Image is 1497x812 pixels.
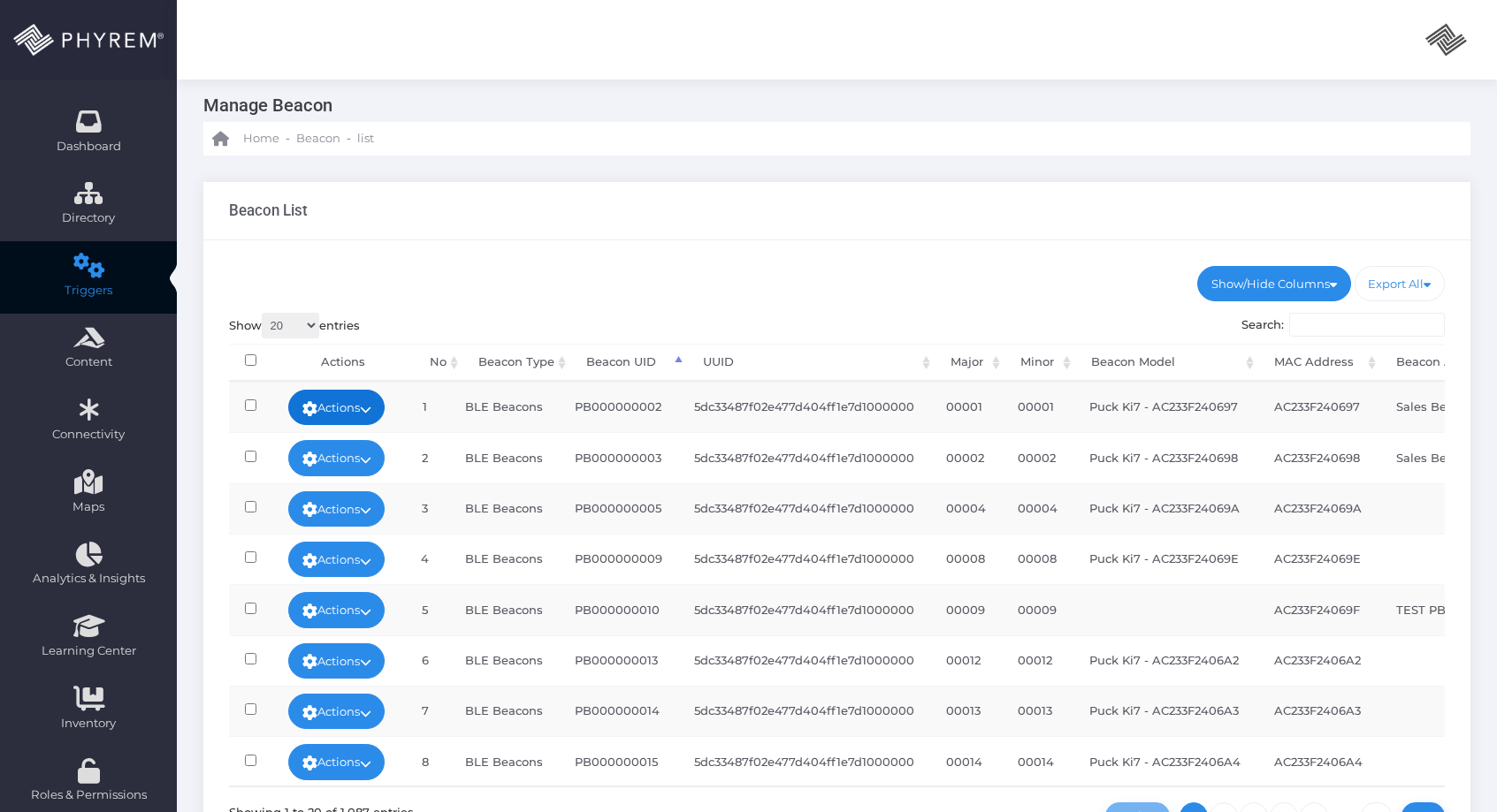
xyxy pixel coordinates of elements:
[272,344,414,382] th: Actions
[1073,382,1258,432] td: Puck Ki7 - AC233F240697
[296,130,340,148] span: Beacon
[1073,635,1258,686] td: Puck Ki7 - AC233F2406A2
[357,130,374,148] span: list
[262,313,319,338] select: Showentries
[678,483,930,534] td: 5dc33487f02e477d404ff1e7d1000000
[1355,266,1446,301] a: Export All
[229,201,308,219] h3: Beacon List
[1073,686,1258,736] td: Puck Ki7 - AC233F2406A3
[11,570,165,588] span: Analytics & Insights
[1258,635,1380,686] td: AC233F2406A2
[1258,432,1380,482] td: AC233F240698
[1002,432,1073,482] td: 00002
[930,534,1002,584] td: 00008
[11,209,165,227] span: Directory
[1002,686,1073,736] td: 00013
[288,491,386,527] a: Actions
[1073,432,1258,482] td: Puck Ki7 - AC233F240698
[11,426,165,444] span: Connectivity
[930,432,1002,482] td: 00002
[930,584,1002,634] td: 00009
[11,715,165,732] span: Inventory
[344,130,354,148] li: -
[559,736,678,786] td: PB000000015
[1258,584,1380,634] td: AC233F24069F
[288,542,386,577] a: Actions
[1241,313,1446,338] label: Search:
[935,344,1004,382] th: Major: activate to sort column ascending
[1073,534,1258,584] td: Puck Ki7 - AC233F24069E
[678,736,930,786] td: 5dc33487f02e477d404ff1e7d1000000
[11,786,165,804] span: Roles & Permissions
[288,390,386,425] a: Actions
[203,88,1457,122] h3: Manage Beacon
[1258,686,1380,736] td: AC233F2406A3
[1002,382,1073,432] td: 00001
[559,432,678,482] td: PB000000003
[462,344,570,382] th: Beacon Type: activate to sort column ascending
[1258,382,1380,432] td: AC233F240697
[559,635,678,686] td: PB000000013
[1258,483,1380,534] td: AC233F24069A
[1002,483,1073,534] td: 00004
[414,344,462,382] th: No: activate to sort column ascending
[559,534,678,584] td: PB000000009
[401,534,449,584] td: 4
[288,643,386,679] a: Actions
[559,483,678,534] td: PB000000005
[401,584,449,634] td: 5
[1258,736,1380,786] td: AC233F2406A4
[1073,483,1258,534] td: Puck Ki7 - AC233F24069A
[243,130,279,148] span: Home
[449,686,559,736] td: BLE Beacons
[559,382,678,432] td: PB000000002
[401,736,449,786] td: 8
[401,635,449,686] td: 6
[449,736,559,786] td: BLE Beacons
[930,382,1002,432] td: 00001
[401,686,449,736] td: 7
[283,130,293,148] li: -
[1075,344,1258,382] th: Beacon Model: activate to sort column ascending
[288,694,386,729] a: Actions
[678,686,930,736] td: 5dc33487f02e477d404ff1e7d1000000
[229,313,360,338] label: Show entries
[930,635,1002,686] td: 00012
[357,122,374,156] a: list
[1002,635,1073,686] td: 00012
[212,122,279,156] a: Home
[401,382,449,432] td: 1
[1002,534,1073,584] td: 00008
[288,440,386,475] a: Actions
[449,432,559,482] td: BLE Beacons
[57,138,121,156] span: Dashboard
[930,483,1002,534] td: 00004
[687,344,935,382] th: UUID: activate to sort column ascending
[1073,736,1258,786] td: Puck Ki7 - AC233F2406A4
[11,353,165,371] span: Content
[559,584,678,634] td: PB000000010
[1004,344,1074,382] th: Minor: activate to sort column ascending
[449,483,559,534] td: BLE Beacons
[449,635,559,686] td: BLE Beacons
[559,686,678,736] td: PB000000014
[1289,313,1445,338] input: Search:
[288,592,386,627] a: Actions
[449,534,559,584] td: BLE Beacons
[296,122,340,156] a: Beacon
[73,498,104,516] span: Maps
[11,642,165,660] span: Learning Center
[449,584,559,634] td: BLE Beacons
[1002,584,1073,634] td: 00009
[678,635,930,686] td: 5dc33487f02e477d404ff1e7d1000000
[678,432,930,482] td: 5dc33487f02e477d404ff1e7d1000000
[1258,344,1380,382] th: MAC Address: activate to sort column ascending
[570,344,687,382] th: Beacon UID: activate to sort column descending
[1002,736,1073,786] td: 00014
[678,382,930,432] td: 5dc33487f02e477d404ff1e7d1000000
[930,686,1002,736] td: 00013
[449,382,559,432] td: BLE Beacons
[1258,534,1380,584] td: AC233F24069E
[288,744,386,779] a: Actions
[401,432,449,482] td: 2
